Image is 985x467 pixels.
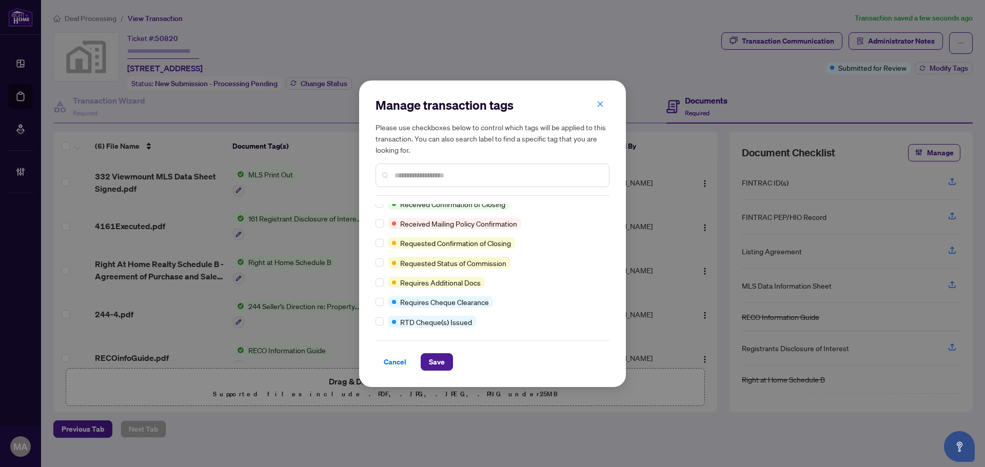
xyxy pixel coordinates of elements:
button: Save [421,353,453,371]
span: RTD Cheque(s) Issued [400,316,472,328]
h2: Manage transaction tags [376,97,609,113]
span: Requested Status of Commission [400,257,506,269]
span: Requires Cheque Clearance [400,296,489,308]
span: Received Confirmation of Closing [400,198,505,210]
button: Open asap [944,431,975,462]
button: Cancel [376,353,415,371]
span: close [597,100,604,108]
span: Cancel [384,354,406,370]
span: Received Mailing Policy Confirmation [400,218,517,229]
h5: Please use checkboxes below to control which tags will be applied to this transaction. You can al... [376,121,609,155]
span: Requires Additional Docs [400,277,481,288]
span: Save [429,354,445,370]
span: Requested Confirmation of Closing [400,237,511,249]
